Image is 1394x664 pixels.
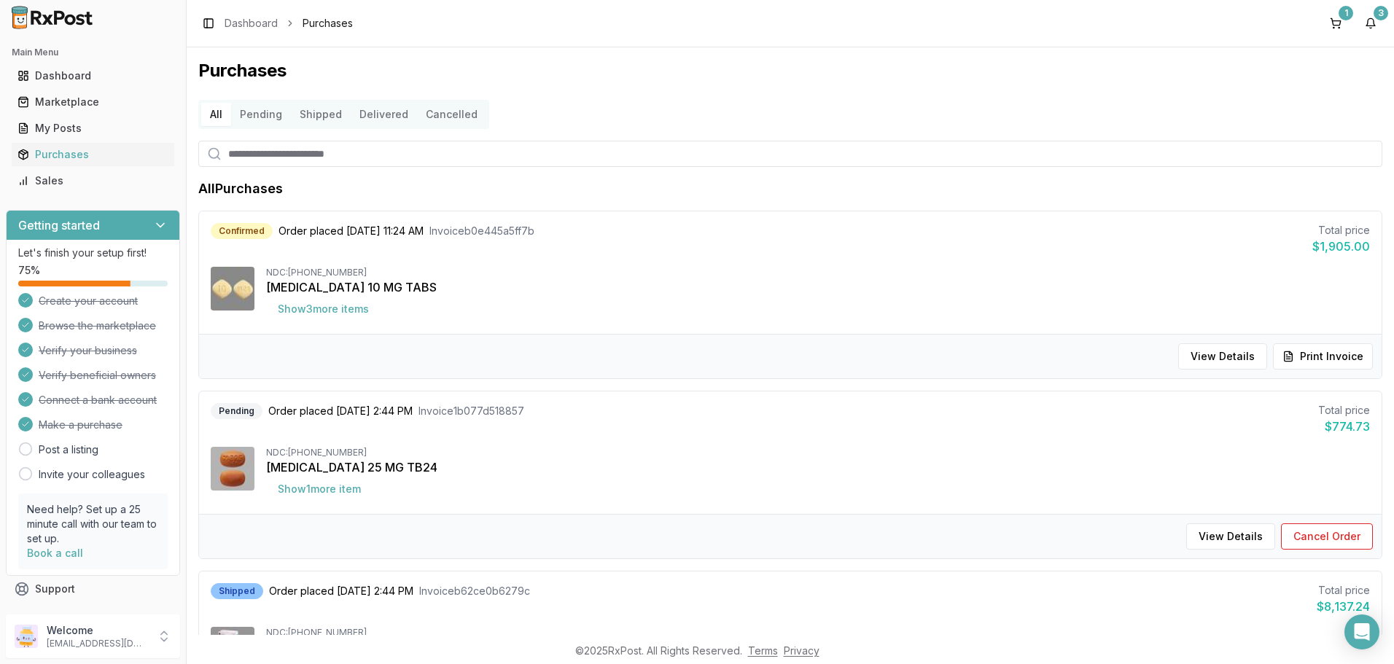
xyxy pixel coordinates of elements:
span: Make a purchase [39,418,122,432]
img: Farxiga 10 MG TABS [211,267,254,310]
a: Marketplace [12,89,174,115]
button: All [201,103,231,126]
img: RxPost Logo [6,6,99,29]
h1: All Purchases [198,179,283,199]
div: NDC: [PHONE_NUMBER] [266,447,1370,458]
a: Privacy [784,644,819,657]
div: Total price [1312,223,1370,238]
button: View Details [1178,343,1267,370]
a: Book a call [27,547,83,559]
button: Print Invoice [1273,343,1373,370]
span: Connect a bank account [39,393,157,407]
div: Dashboard [17,69,168,83]
button: 1 [1324,12,1347,35]
button: Purchases [6,143,180,166]
img: User avatar [15,625,38,648]
div: NDC: [PHONE_NUMBER] [266,627,1370,638]
div: [MEDICAL_DATA] 10 MG TABS [266,278,1370,296]
span: Feedback [35,608,85,622]
button: Cancel Order [1281,523,1373,550]
button: Sales [6,169,180,192]
div: Sales [17,173,168,188]
div: $8,137.24 [1317,598,1370,615]
button: 3 [1359,12,1382,35]
div: Shipped [211,583,263,599]
span: 75 % [18,263,40,278]
img: Myrbetriq 25 MG TB24 [211,447,254,491]
nav: breadcrumb [225,16,353,31]
span: Browse the marketplace [39,319,156,333]
p: Welcome [47,623,148,638]
button: Support [6,576,180,602]
p: Let's finish your setup first! [18,246,168,260]
span: Invoice b62ce0b6279c [419,584,530,598]
div: Marketplace [17,95,168,109]
span: Order placed [DATE] 2:44 PM [269,584,413,598]
button: Show1more item [266,476,373,502]
h3: Getting started [18,216,100,234]
span: Order placed [DATE] 11:24 AM [279,224,424,238]
p: Need help? Set up a 25 minute call with our team to set up. [27,502,159,546]
button: Delivered [351,103,417,126]
button: Feedback [6,602,180,628]
span: Verify beneficial owners [39,368,156,383]
button: View Details [1186,523,1275,550]
h1: Purchases [198,59,1382,82]
a: Sales [12,168,174,194]
div: My Posts [17,121,168,136]
div: Total price [1318,403,1370,418]
a: Dashboard [12,63,174,89]
span: Verify your business [39,343,137,358]
div: Total price [1317,583,1370,598]
h2: Main Menu [12,47,174,58]
button: Cancelled [417,103,486,126]
span: Purchases [303,16,353,31]
button: Show3more items [266,296,381,322]
div: NDC: [PHONE_NUMBER] [266,267,1370,278]
span: Invoice 1b077d518857 [418,404,524,418]
span: Create your account [39,294,138,308]
a: Terms [748,644,778,657]
button: Dashboard [6,64,180,87]
p: [EMAIL_ADDRESS][DOMAIN_NAME] [47,638,148,649]
a: Dashboard [225,16,278,31]
div: $774.73 [1318,418,1370,435]
div: [MEDICAL_DATA] 25 MG TB24 [266,458,1370,476]
div: Purchases [17,147,168,162]
div: 1 [1339,6,1353,20]
span: Order placed [DATE] 2:44 PM [268,404,413,418]
div: Pending [211,403,262,419]
div: 3 [1374,6,1388,20]
a: Invite your colleagues [39,467,145,482]
a: Post a listing [39,442,98,457]
div: Open Intercom Messenger [1344,614,1379,649]
a: My Posts [12,115,174,141]
div: Confirmed [211,223,273,239]
button: Pending [231,103,291,126]
div: $1,905.00 [1312,238,1370,255]
button: Shipped [291,103,351,126]
span: Invoice b0e445a5ff7b [429,224,534,238]
a: Purchases [12,141,174,168]
button: Marketplace [6,90,180,114]
button: My Posts [6,117,180,140]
